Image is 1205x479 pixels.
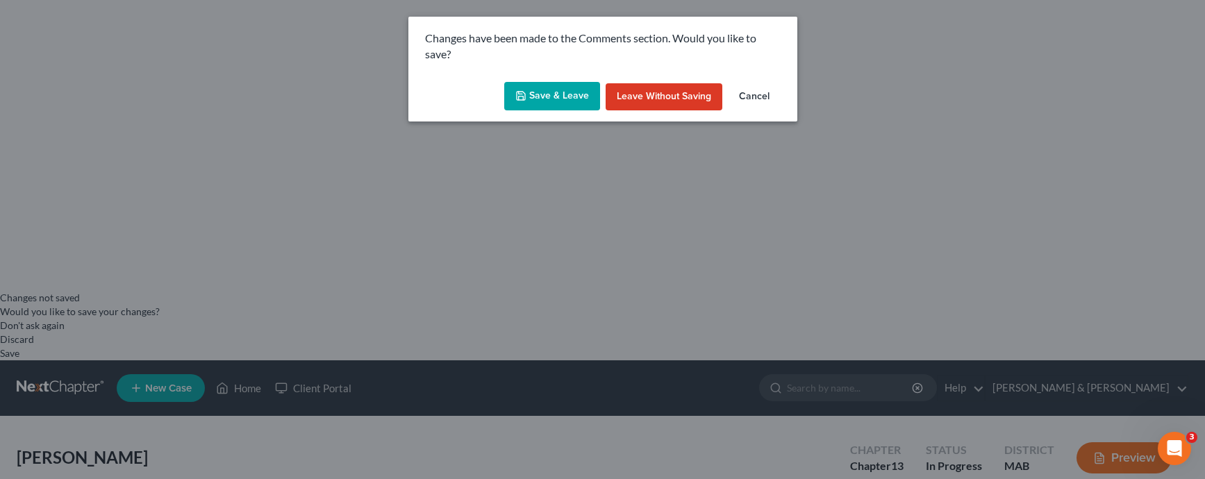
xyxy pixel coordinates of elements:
[606,83,722,111] button: Leave without Saving
[1158,432,1191,465] iframe: Intercom live chat
[504,82,600,111] button: Save & Leave
[425,31,781,62] p: Changes have been made to the Comments section. Would you like to save?
[1186,432,1197,443] span: 3
[728,83,781,111] button: Cancel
